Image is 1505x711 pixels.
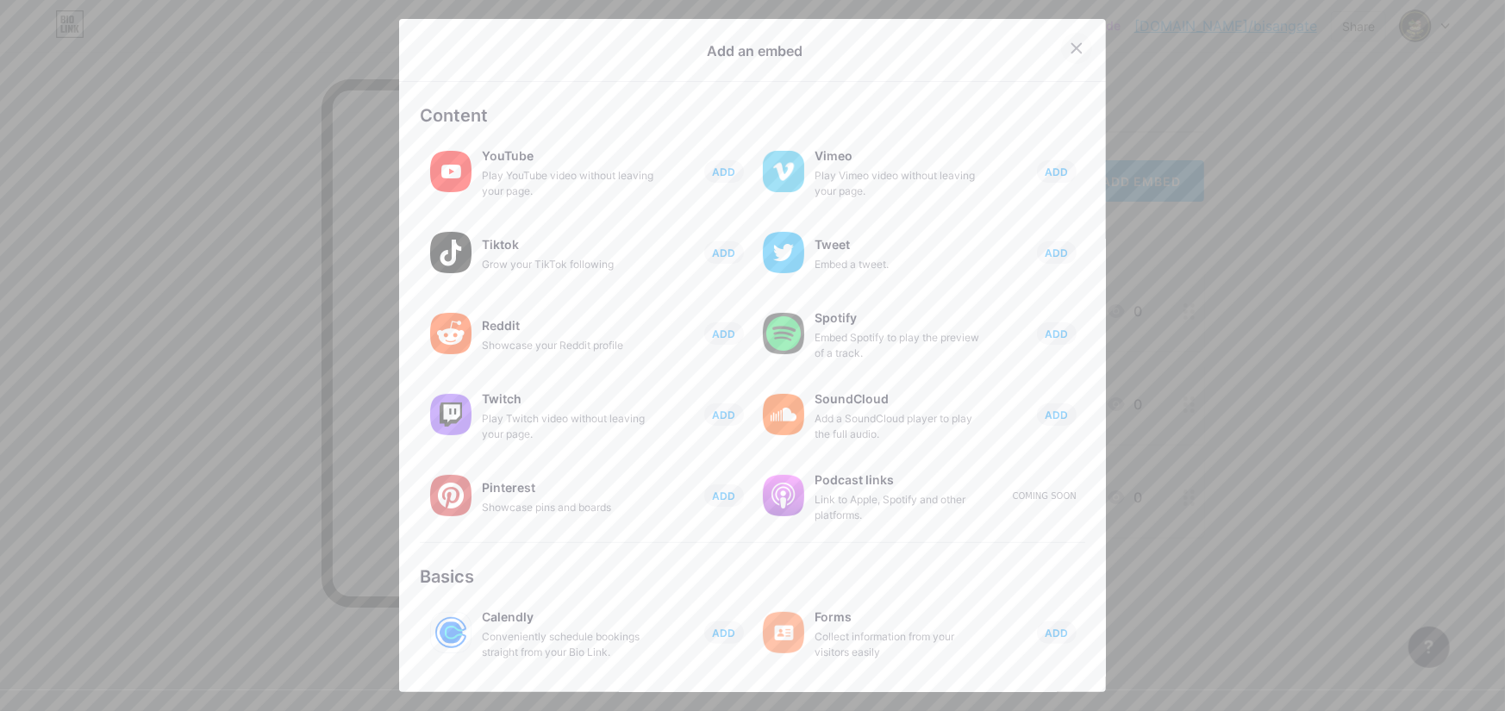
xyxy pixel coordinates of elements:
[482,257,654,272] div: Grow your TikTok following
[815,492,987,523] div: Link to Apple, Spotify and other platforms.
[1046,165,1069,179] span: ADD
[763,232,804,273] img: twitter
[482,629,654,660] div: Conveniently schedule bookings straight from your Bio Link.
[763,394,804,435] img: soundcloud
[704,403,744,426] button: ADD
[420,564,1085,589] div: Basics
[1037,322,1077,345] button: ADD
[815,233,987,257] div: Tweet
[482,314,654,338] div: Reddit
[1013,490,1077,502] div: Coming soon
[713,165,736,179] span: ADD
[1046,246,1069,260] span: ADD
[713,489,736,503] span: ADD
[482,411,654,442] div: Play Twitch video without leaving your page.
[420,103,1085,128] div: Content
[430,151,471,192] img: youtube
[713,246,736,260] span: ADD
[708,41,803,61] div: Add an embed
[704,322,744,345] button: ADD
[430,394,471,435] img: twitch
[704,621,744,644] button: ADD
[1037,621,1077,644] button: ADD
[713,408,736,422] span: ADD
[1046,327,1069,341] span: ADD
[763,475,804,516] img: podcastlinks
[815,468,987,492] div: Podcast links
[713,626,736,640] span: ADD
[815,629,987,660] div: Collect information from your visitors easily
[815,306,987,330] div: Spotify
[1037,403,1077,426] button: ADD
[482,168,654,199] div: Play YouTube video without leaving your page.
[430,612,471,653] img: calendly
[482,476,654,500] div: Pinterest
[430,475,471,516] img: pinterest
[1046,626,1069,640] span: ADD
[763,313,804,354] img: spotify
[482,338,654,353] div: Showcase your Reddit profile
[815,411,987,442] div: Add a SoundCloud player to play the full audio.
[482,500,654,515] div: Showcase pins and boards
[704,484,744,507] button: ADD
[815,144,987,168] div: Vimeo
[704,160,744,183] button: ADD
[482,233,654,257] div: Tiktok
[1037,160,1077,183] button: ADD
[815,605,987,629] div: Forms
[482,144,654,168] div: YouTube
[482,387,654,411] div: Twitch
[482,605,654,629] div: Calendly
[815,387,987,411] div: SoundCloud
[763,612,804,653] img: forms
[704,241,744,264] button: ADD
[1037,241,1077,264] button: ADD
[430,313,471,354] img: reddit
[815,168,987,199] div: Play Vimeo video without leaving your page.
[1046,408,1069,422] span: ADD
[713,327,736,341] span: ADD
[763,151,804,192] img: vimeo
[815,330,987,361] div: Embed Spotify to play the preview of a track.
[430,232,471,273] img: tiktok
[815,257,987,272] div: Embed a tweet.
